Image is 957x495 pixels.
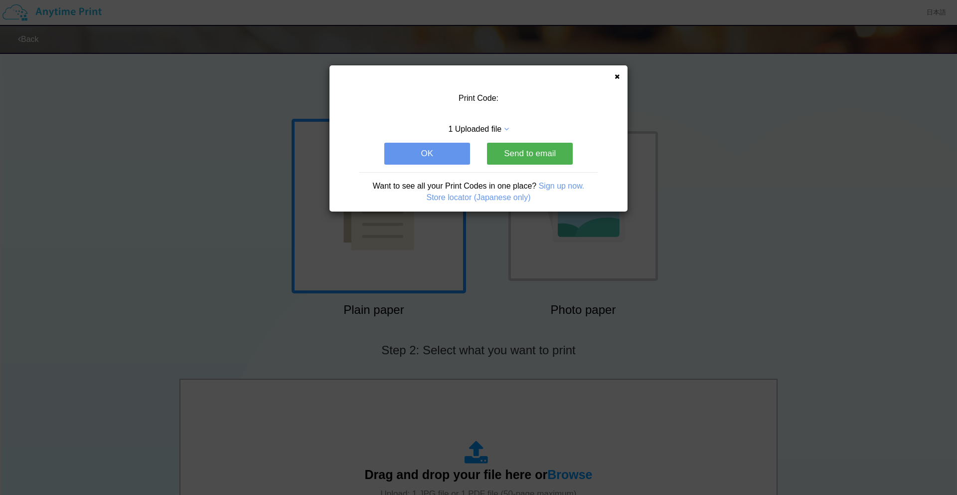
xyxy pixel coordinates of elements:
[373,182,536,190] span: Want to see all your Print Codes in one place?
[384,143,470,165] button: OK
[448,125,501,133] span: 1 Uploaded file
[539,182,585,190] a: Sign up now.
[459,94,498,102] span: Print Code:
[427,193,531,202] a: Store locator (Japanese only)
[487,143,573,165] button: Send to email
